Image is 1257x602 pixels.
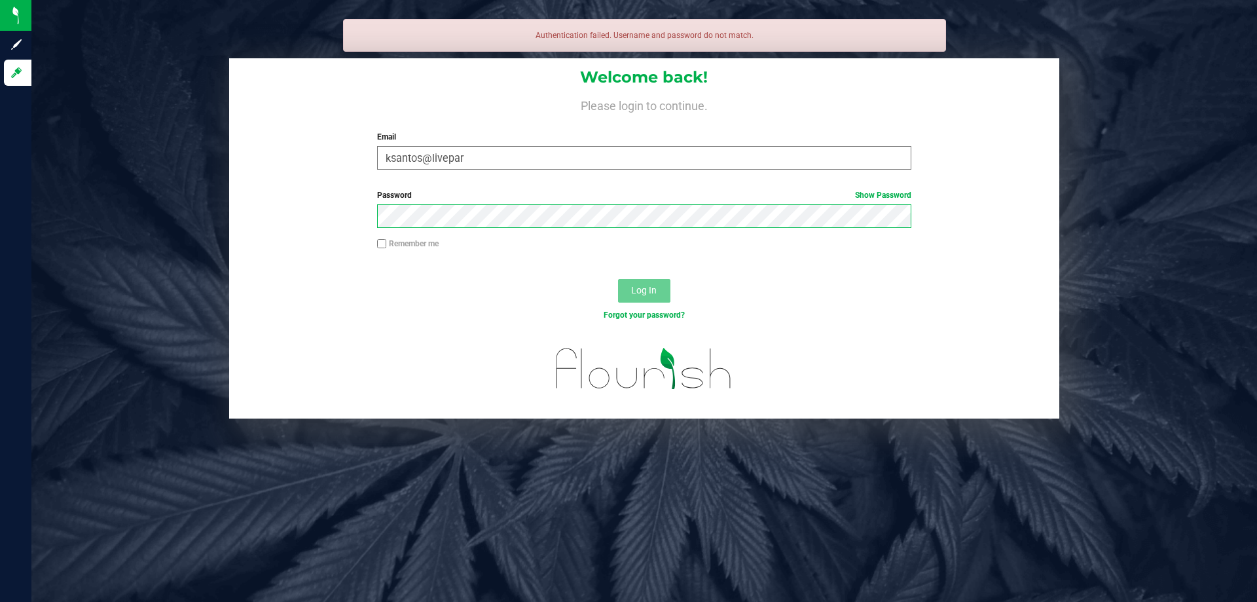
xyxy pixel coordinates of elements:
inline-svg: Log in [10,66,23,79]
button: Log In [618,279,670,303]
a: Show Password [855,191,911,200]
img: flourish_logo.svg [540,335,748,402]
div: Authentication failed. Username and password do not match. [343,19,946,52]
input: Remember me [377,239,386,248]
inline-svg: Sign up [10,38,23,51]
span: Log In [631,285,657,295]
label: Remember me [377,238,439,250]
h4: Please login to continue. [229,97,1059,113]
a: Forgot your password? [604,310,685,320]
h1: Welcome back! [229,69,1059,86]
span: Password [377,191,412,200]
label: Email [377,131,911,143]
